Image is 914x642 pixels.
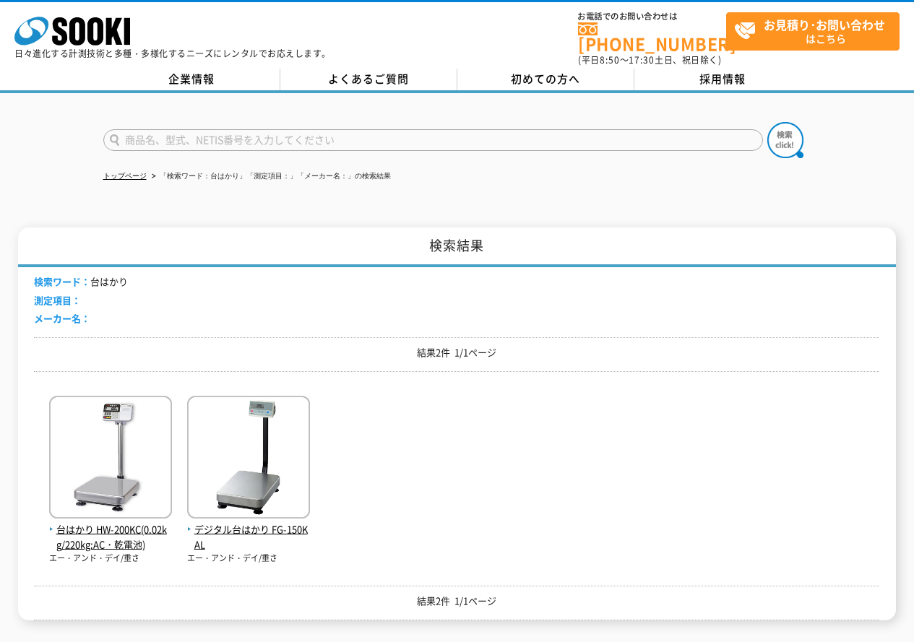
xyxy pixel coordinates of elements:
[103,172,147,180] a: トップページ
[34,345,879,360] p: 結果2件 1/1ページ
[34,274,90,288] span: 検索ワード：
[280,69,457,90] a: よくあるご質問
[187,396,310,522] img: FG-150KAL
[600,53,620,66] span: 8:50
[511,71,580,87] span: 初めての方へ
[49,507,172,552] a: 台はかり HW-200KC(0.02kg/220kg:AC・乾電池)
[34,311,90,325] span: メーカー名：
[49,522,172,552] span: 台はかり HW-200KC(0.02kg/220kg:AC・乾電池)
[187,507,310,552] a: デジタル台はかり FG-150KAL
[734,13,899,49] span: はこちら
[149,169,391,184] li: 「検索ワード：台はかり」「測定項目：」「メーカー名：」の検索結果
[767,122,803,158] img: btn_search.png
[103,69,280,90] a: 企業情報
[578,12,726,21] span: お電話でのお問い合わせは
[18,227,895,267] h1: 検索結果
[764,16,885,33] strong: お見積り･お問い合わせ
[103,129,763,151] input: 商品名、型式、NETIS番号を入力してください
[34,293,81,307] span: 測定項目：
[457,69,634,90] a: 初めての方へ
[578,22,726,52] a: [PHONE_NUMBER]
[34,274,128,290] li: 台はかり
[49,396,172,522] img: HW-200KC(0.02kg/220kg:AC・乾電池)
[34,594,879,609] p: 結果2件 1/1ページ
[187,552,310,565] p: エー・アンド・デイ/重さ
[49,552,172,565] p: エー・アンド・デイ/重さ
[634,69,811,90] a: 採用情報
[14,49,331,58] p: 日々進化する計測技術と多種・多様化するニーズにレンタルでお応えします。
[578,53,721,66] span: (平日 ～ 土日、祝日除く)
[187,522,310,552] span: デジタル台はかり FG-150KAL
[629,53,655,66] span: 17:30
[726,12,900,51] a: お見積り･お問い合わせはこちら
